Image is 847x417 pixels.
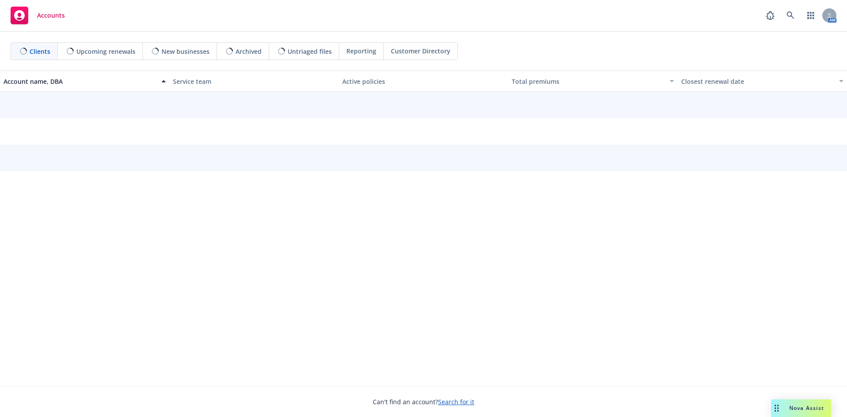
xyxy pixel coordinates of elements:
[288,47,332,56] span: Untriaged files
[37,12,65,19] span: Accounts
[342,77,505,86] div: Active policies
[508,71,678,92] button: Total premiums
[161,47,210,56] span: New businesses
[391,46,450,56] span: Customer Directory
[169,71,339,92] button: Service team
[173,77,335,86] div: Service team
[771,399,782,417] div: Drag to move
[346,46,376,56] span: Reporting
[76,47,135,56] span: Upcoming renewals
[7,3,68,28] a: Accounts
[438,398,474,406] a: Search for it
[373,397,474,406] span: Can't find an account?
[4,77,156,86] div: Account name, DBA
[771,399,831,417] button: Nova Assist
[236,47,262,56] span: Archived
[339,71,508,92] button: Active policies
[761,7,779,24] a: Report a Bug
[789,404,824,412] span: Nova Assist
[512,77,664,86] div: Total premiums
[681,77,834,86] div: Closest renewal date
[678,71,847,92] button: Closest renewal date
[30,47,50,56] span: Clients
[802,7,820,24] a: Switch app
[782,7,799,24] a: Search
